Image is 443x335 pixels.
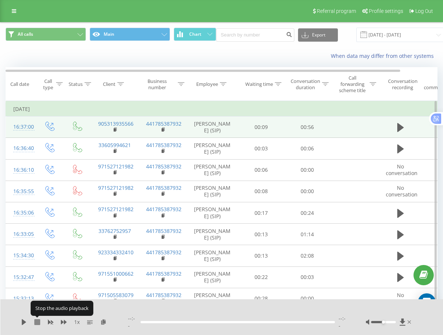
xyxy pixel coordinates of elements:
[98,206,134,213] a: 971527121982
[284,202,330,224] td: 00:24
[174,28,216,41] button: Chart
[13,248,28,263] div: 15:34:30
[339,315,347,329] span: --:--
[238,181,284,202] td: 00:08
[69,81,83,87] div: Status
[284,159,330,181] td: 00:00
[10,81,29,87] div: Call date
[187,224,238,245] td: [PERSON_NAME] (SIP)
[317,8,356,14] span: Referral program
[415,8,433,14] span: Log Out
[284,181,330,202] td: 00:00
[187,138,238,159] td: [PERSON_NAME] (SIP)
[418,293,436,311] div: Open Intercom Messenger
[284,138,330,159] td: 00:06
[146,142,181,149] a: 441785387932
[98,292,134,299] a: 971505583079
[74,318,80,326] span: 1 x
[238,138,284,159] td: 00:03
[216,28,294,42] input: Search by number
[386,292,418,305] span: No conversation
[146,120,181,127] a: 441785387932
[146,292,181,299] a: 441785387932
[146,163,181,170] a: 441785387932
[146,227,181,234] a: 441785387932
[42,78,54,91] div: Call type
[386,163,418,177] span: No conversation
[6,28,86,41] button: All calls
[187,288,238,309] td: [PERSON_NAME] (SIP)
[331,52,437,59] a: When data may differ from other systems
[238,266,284,288] td: 00:22
[284,224,330,245] td: 01:14
[187,116,238,138] td: [PERSON_NAME] (SIP)
[98,120,134,127] a: 905313935566
[18,31,33,37] span: All calls
[238,202,284,224] td: 00:17
[13,206,28,220] div: 16:35:06
[13,227,28,241] div: 16:33:05
[187,159,238,181] td: [PERSON_NAME] (SIP)
[284,266,330,288] td: 00:03
[13,163,28,177] div: 16:36:10
[13,141,28,156] div: 16:36:40
[31,301,93,315] div: Stop the audio playback
[146,249,181,256] a: 441785387932
[386,184,418,198] span: No conversation
[98,227,131,234] a: 33762752957
[284,288,330,309] td: 00:00
[13,292,28,306] div: 15:32:13
[187,266,238,288] td: [PERSON_NAME] (SIP)
[196,81,218,87] div: Employee
[337,75,368,94] div: Call forwarding scheme title
[291,78,320,91] div: Conversation duration
[238,288,284,309] td: 00:28
[98,142,131,149] a: 33605994621
[187,181,238,202] td: [PERSON_NAME] (SIP)
[187,202,238,224] td: [PERSON_NAME] (SIP)
[245,81,273,87] div: Waiting time
[238,245,284,266] td: 00:13
[13,270,28,285] div: 15:32:47
[103,81,115,87] div: Client
[98,163,134,170] a: 971527121982
[382,321,385,324] div: Accessibility label
[128,315,141,329] span: --:--
[369,8,403,14] span: Profile settings
[98,270,134,277] a: 971551000662
[385,78,420,91] div: Conversation recording
[298,28,338,42] button: Export
[13,184,28,199] div: 16:35:55
[98,249,134,256] a: 923334332410
[238,116,284,138] td: 00:09
[284,116,330,138] td: 00:56
[13,120,28,134] div: 16:37:00
[139,78,176,91] div: Business number
[146,206,181,213] a: 441785387932
[98,184,134,191] a: 971527121982
[187,245,238,266] td: [PERSON_NAME] (SIP)
[189,32,201,37] span: Chart
[238,224,284,245] td: 00:13
[284,245,330,266] td: 02:08
[238,159,284,181] td: 00:06
[90,28,170,41] button: Main
[146,270,181,277] a: 441785387932
[146,184,181,191] a: 441785387932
